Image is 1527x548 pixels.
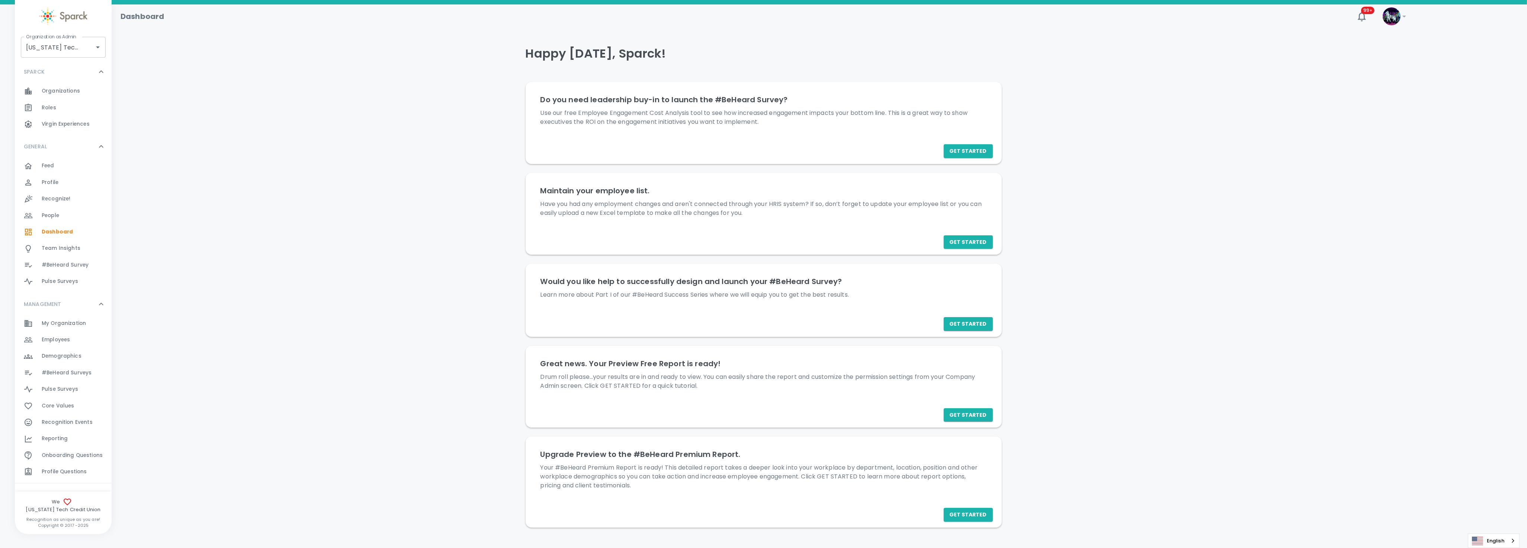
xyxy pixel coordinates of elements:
h4: Happy [DATE], Sparck! [526,46,1002,61]
button: Get Started [944,408,993,422]
button: 99+ [1353,7,1371,25]
img: Picture of Sparck [1383,7,1401,25]
div: GENERAL [15,135,112,158]
h1: Dashboard [121,10,164,22]
a: Pulse Surveys [15,381,112,397]
div: MANAGEMENT [15,293,112,315]
a: Pulse Surveys [15,273,112,290]
aside: Language selected: English [1468,534,1520,548]
p: Drum roll please...your results are in and ready to view. You can easily share the report and cus... [540,373,987,390]
span: Feed [42,162,54,170]
h6: Great news. Your Preview Free Report is ready! [540,358,987,370]
span: Recognize! [42,195,71,203]
span: Employees [42,336,70,344]
div: Feed [15,158,112,174]
button: Get Started [944,317,993,331]
span: Roles [42,104,56,112]
a: Reporting [15,431,112,447]
a: Get Started [944,235,993,249]
a: Demographics [15,348,112,364]
span: Pulse Surveys [42,386,78,393]
a: Recognition Events [15,414,112,431]
a: Onboarding Questions [15,447,112,464]
a: Team Insights [15,240,112,257]
h6: Maintain your employee list. [540,185,987,197]
span: Pulse Surveys [42,278,78,285]
h6: Do you need leadership buy-in to launch the #BeHeard Survey? [540,94,987,106]
span: Profile [42,179,58,186]
span: Virgin Experiences [42,120,90,128]
a: Core Values [15,398,112,414]
a: Dashboard [15,224,112,240]
span: Dashboard [42,228,73,236]
p: GENERAL [24,143,47,150]
div: Language [1468,534,1520,548]
span: #BeHeard Surveys [42,369,92,377]
span: Recognition Events [42,419,93,426]
button: Open [93,42,103,52]
div: SPARCK [15,61,112,83]
span: My Organization [42,320,86,327]
p: Learn more about Part I of our #BeHeard Success Series where we will equip you to get the best re... [540,290,987,299]
span: Onboarding Questions [42,452,103,459]
a: Sparck logo [15,7,112,25]
p: Copyright © 2017 - 2025 [15,522,112,528]
div: CONTENT [15,483,112,506]
span: We [US_STATE] Tech Credit Union [15,497,112,513]
span: People [42,212,59,219]
a: Employees [15,332,112,348]
button: Get Started [944,144,993,158]
a: Recognize! [15,191,112,207]
a: Virgin Experiences [15,116,112,132]
span: Reporting [42,435,68,442]
span: 99+ [1361,7,1374,14]
a: People [15,207,112,224]
label: Organization as Admin [26,33,76,40]
a: Roles [15,100,112,116]
span: Demographics [42,352,81,360]
div: MANAGEMENT [15,315,112,483]
a: Profile Questions [15,464,112,480]
a: Organizations [15,83,112,99]
p: Your #BeHeard Premium Report is ready! This detailed report takes a deeper look into your workpla... [540,463,987,490]
div: My Organization [15,315,112,332]
p: Have you had any employment changes and aren't connected through your HRIS system? If so, don’t f... [540,200,987,217]
a: #BeHeard Surveys [15,365,112,381]
span: Organizations [42,87,80,95]
p: Use our free Employee Engagement Cost Analysis tool to see how increased engagement impacts your ... [540,109,987,126]
a: English [1468,534,1519,548]
span: Core Values [42,402,74,410]
a: Profile [15,174,112,191]
a: #BeHeard Survey [15,257,112,273]
h6: Would you like help to successfully design and launch your #BeHeard Survey? [540,275,987,287]
span: #BeHeard Survey [42,261,89,269]
div: GENERAL [15,158,112,293]
button: Get Started [944,508,993,522]
p: CONTENT [24,491,49,498]
span: Team Insights [42,245,80,252]
div: SPARCK [15,83,112,135]
p: SPARCK [24,68,45,75]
